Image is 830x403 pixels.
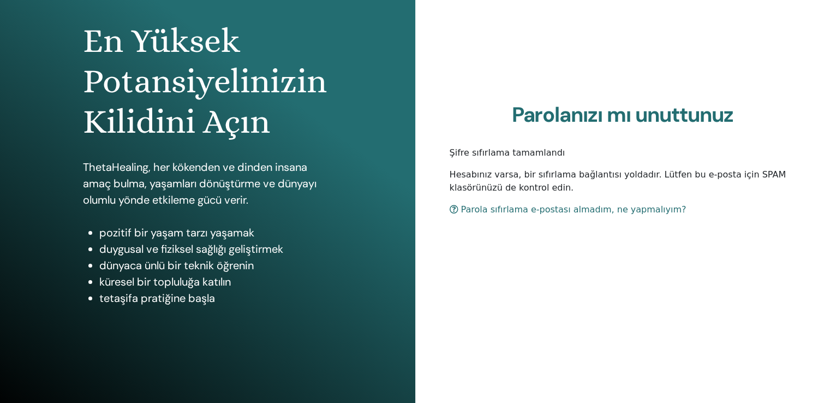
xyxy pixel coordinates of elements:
[99,224,332,241] li: pozitif bir yaşam tarzı yaşamak
[450,168,796,194] p: Hesabınız varsa, bir sıfırlama bağlantısı yoldadır. Lütfen bu e-posta için SPAM klasörünüzü de ko...
[99,257,332,274] li: dünyaca ünlü bir teknik öğrenin
[99,274,332,290] li: küresel bir topluluğa katılın
[450,103,796,128] h2: Parolanızı mı unuttunuz
[450,146,796,159] p: Şifre sıfırlama tamamlandı
[99,241,332,257] li: duygusal ve fiziksel sağlığı geliştirmek
[99,290,332,306] li: tetaşifa pratiğine başla
[83,159,332,208] p: ThetaHealing, her kökenden ve dinden insana amaç bulma, yaşamları dönüştürme ve dünyayı olumlu yö...
[450,204,686,215] a: Parola sıfırlama e-postası almadım, ne yapmalıyım?
[83,21,332,143] h1: En Yüksek Potansiyelinizin Kilidini Açın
